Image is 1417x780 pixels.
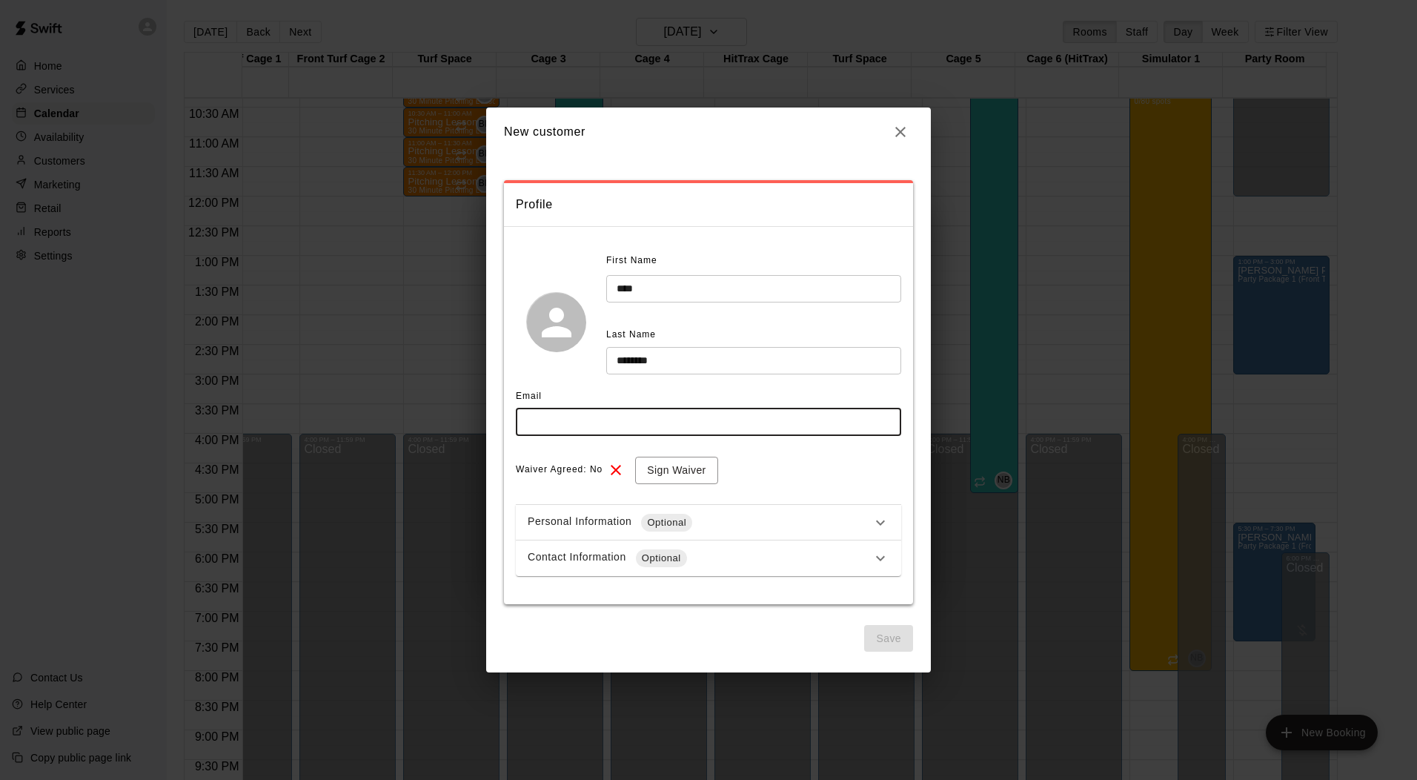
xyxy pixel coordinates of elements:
div: Contact InformationOptional [516,541,901,576]
button: Sign Waiver [635,457,717,484]
h6: New customer [504,122,585,142]
div: Personal InformationOptional [516,505,901,541]
span: First Name [606,249,657,273]
span: Email [516,391,542,401]
span: Optional [636,551,687,566]
span: Profile [516,195,901,214]
span: Last Name [606,329,656,340]
div: Personal Information [528,514,872,532]
span: Optional [641,515,692,530]
div: Contact Information [528,549,872,567]
span: Waiver Agreed: No [516,458,603,482]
